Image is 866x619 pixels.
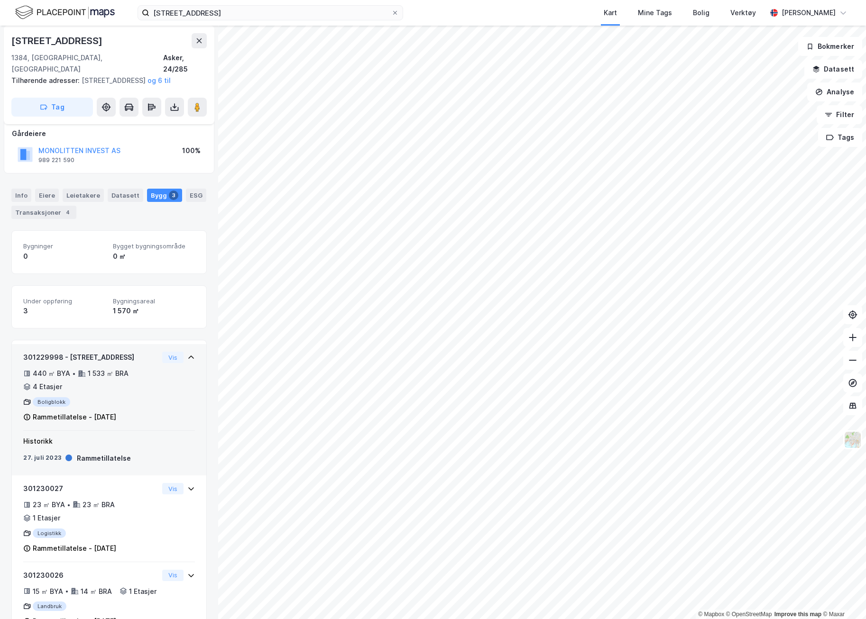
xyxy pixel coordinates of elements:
[182,145,201,156] div: 100%
[33,586,63,597] div: 15 ㎡ BYA
[33,381,62,392] div: 4 Etasjer
[108,189,143,202] div: Datasett
[33,499,65,510] div: 23 ㎡ BYA
[23,251,105,262] div: 0
[798,37,862,56] button: Bokmerker
[33,543,116,554] div: Rammetillatelse - [DATE]
[604,7,617,18] div: Kart
[186,189,206,202] div: ESG
[817,105,862,124] button: Filter
[23,297,105,305] span: Under oppføring
[113,251,195,262] div: 0 ㎡
[11,52,163,75] div: 1384, [GEOGRAPHIC_DATA], [GEOGRAPHIC_DATA]
[33,368,70,379] div: 440 ㎡ BYA
[63,208,73,217] div: 4
[129,586,157,597] div: 1 Etasjer
[63,189,104,202] div: Leietakere
[33,512,60,524] div: 1 Etasjer
[726,611,772,618] a: OpenStreetMap
[819,573,866,619] iframe: Chat Widget
[35,189,59,202] div: Eiere
[782,7,836,18] div: [PERSON_NAME]
[23,242,105,250] span: Bygninger
[67,501,71,509] div: •
[11,33,104,48] div: [STREET_ADDRESS]
[23,352,158,363] div: 301229998 - [STREET_ADDRESS]
[72,370,76,377] div: •
[11,206,76,219] div: Transaksjoner
[819,573,866,619] div: Kontrollprogram for chat
[162,570,184,581] button: Vis
[12,128,206,139] div: Gårdeiere
[169,191,178,200] div: 3
[81,586,112,597] div: 14 ㎡ BRA
[113,297,195,305] span: Bygningsareal
[38,156,74,164] div: 989 221 590
[693,7,709,18] div: Bolig
[638,7,672,18] div: Mine Tags
[83,499,115,510] div: 23 ㎡ BRA
[11,76,82,84] span: Tilhørende adresser:
[11,75,199,86] div: [STREET_ADDRESS]
[88,368,129,379] div: 1 533 ㎡ BRA
[818,128,862,147] button: Tags
[698,611,724,618] a: Mapbox
[113,242,195,250] span: Bygget bygningsområde
[807,82,862,101] button: Analyse
[23,483,158,494] div: 301230027
[149,6,391,20] input: Søk på adresse, matrikkel, gårdeiere, leietakere eller personer
[162,483,184,494] button: Vis
[163,52,207,75] div: Asker, 24/285
[162,352,184,363] button: Vis
[774,611,821,618] a: Improve this map
[113,305,195,317] div: 1 570 ㎡
[23,305,105,317] div: 3
[33,411,116,423] div: Rammetillatelse - [DATE]
[147,189,182,202] div: Bygg
[65,587,69,595] div: •
[804,60,862,79] button: Datasett
[11,189,31,202] div: Info
[11,98,93,117] button: Tag
[23,454,61,462] div: 27. juli 2023
[844,431,862,449] img: Z
[730,7,756,18] div: Verktøy
[15,4,115,21] img: logo.f888ab2527a4732fd821a326f86c7f29.svg
[77,453,131,464] div: Rammetillatelse
[23,436,195,447] div: Historikk
[23,570,158,581] div: 301230026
